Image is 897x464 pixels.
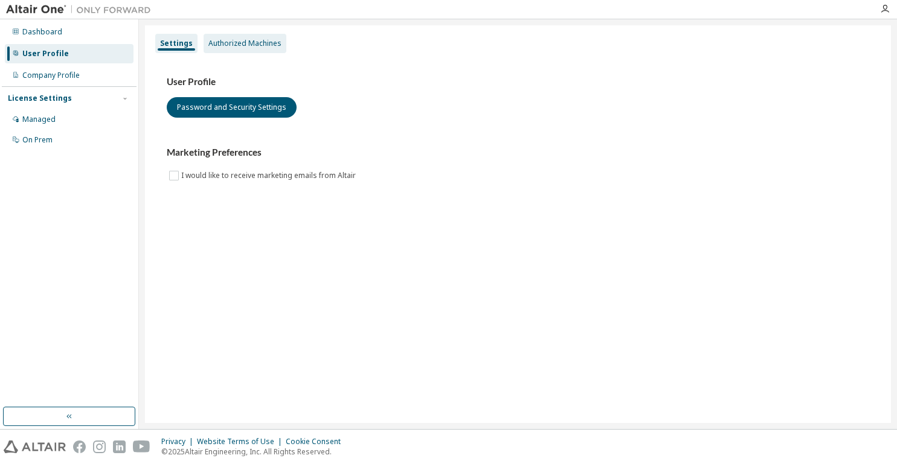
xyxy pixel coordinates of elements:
[22,49,69,59] div: User Profile
[4,440,66,453] img: altair_logo.svg
[167,147,869,159] h3: Marketing Preferences
[93,440,106,453] img: instagram.svg
[73,440,86,453] img: facebook.svg
[22,135,53,145] div: On Prem
[160,39,193,48] div: Settings
[161,447,348,457] p: © 2025 Altair Engineering, Inc. All Rights Reserved.
[161,437,197,447] div: Privacy
[6,4,157,16] img: Altair One
[286,437,348,447] div: Cookie Consent
[22,27,62,37] div: Dashboard
[22,71,80,80] div: Company Profile
[8,94,72,103] div: License Settings
[22,115,56,124] div: Managed
[197,437,286,447] div: Website Terms of Use
[208,39,281,48] div: Authorized Machines
[167,76,869,88] h3: User Profile
[167,97,297,118] button: Password and Security Settings
[113,440,126,453] img: linkedin.svg
[181,168,358,183] label: I would like to receive marketing emails from Altair
[133,440,150,453] img: youtube.svg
